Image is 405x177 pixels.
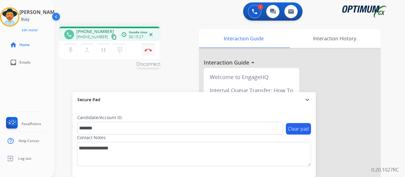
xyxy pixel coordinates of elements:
span: Home [19,42,30,47]
span: Handle time [129,30,147,35]
mat-icon: home [10,41,17,48]
span: [PHONE_NUMBER] [76,35,108,39]
div: Internal Queue Transfer: How To [206,84,297,97]
div: Welcome to EngageHQ [206,70,297,84]
span: [PHONE_NUMBER] [76,28,114,35]
mat-icon: content_copy [111,34,117,40]
div: Interaction History [288,29,381,48]
a: FocalPoints [5,117,41,131]
mat-icon: access_time [121,32,127,37]
span: Help Center [18,139,39,143]
button: Clear pad [286,123,311,135]
div: Interaction Guide [199,29,288,48]
mat-icon: merge_type [83,46,91,54]
button: Disconnect [142,44,155,56]
span: Disconnect [136,60,160,68]
p: 0.20.1027RC [371,166,399,173]
span: Secure Pad [77,97,100,103]
img: control [145,48,152,52]
h3: [PERSON_NAME] [19,8,59,16]
mat-icon: inbox [10,59,17,66]
mat-icon: pause [100,46,107,54]
mat-icon: expand_more [304,96,311,103]
div: Busy [19,16,31,23]
label: Contact Notes: [77,135,107,141]
span: Log out [18,156,32,161]
img: avatar [1,8,18,25]
span: FocalPoints [22,122,41,126]
label: Candidate/Account ID: [77,115,123,121]
button: Edit Avatar [19,27,40,34]
mat-icon: close [148,32,154,37]
div: 1 [258,4,263,10]
mat-icon: mic [67,46,74,54]
mat-icon: phone [66,32,72,37]
span: Emails [19,60,31,65]
span: 00:15:27 [129,35,143,39]
mat-icon: dialpad [116,46,123,54]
